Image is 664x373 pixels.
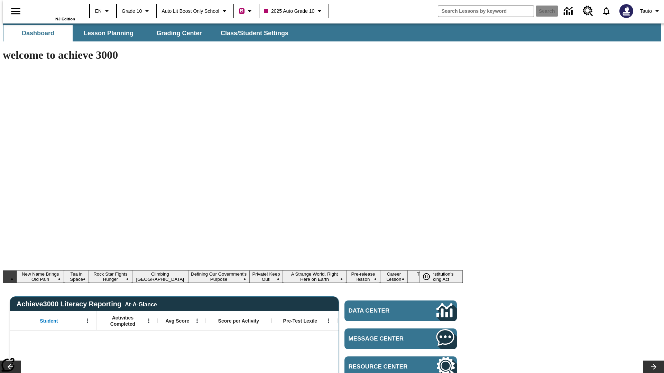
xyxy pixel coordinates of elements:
[188,270,250,283] button: Slide 5 Defining Our Government's Purpose
[122,8,142,15] span: Grade 10
[3,49,463,61] h1: welcome to achieve 3000
[100,315,146,327] span: Activities Completed
[132,270,188,283] button: Slide 4 Climbing Mount Tai
[615,2,637,20] button: Select a new avatar
[3,25,295,41] div: SubNavbar
[560,2,579,21] a: Data Center
[344,328,457,349] a: Message Center
[215,25,294,41] button: Class/Student Settings
[17,300,157,308] span: Achieve3000 Literacy Reporting
[597,2,615,20] a: Notifications
[349,307,413,314] span: Data Center
[84,29,133,37] span: Lesson Planning
[344,300,457,321] a: Data Center
[221,29,288,37] span: Class/Student Settings
[579,2,597,20] a: Resource Center, Will open in new tab
[619,4,633,18] img: Avatar
[218,318,259,324] span: Score per Activity
[349,363,416,370] span: Resource Center
[261,5,326,17] button: Class: 2025 Auto Grade 10, Select your class
[89,270,132,283] button: Slide 3 Rock Star Fights Hunger
[349,335,416,342] span: Message Center
[236,5,257,17] button: Boost Class color is violet red. Change class color
[159,5,231,17] button: School: Auto Lit Boost only School, Select your school
[145,25,214,41] button: Grading Center
[3,23,661,41] div: SubNavbar
[64,270,89,283] button: Slide 2 Tea in Space
[643,361,664,373] button: Lesson carousel, Next
[283,270,346,283] button: Slide 7 A Strange World, Right Here on Earth
[380,270,408,283] button: Slide 9 Career Lesson
[637,5,664,17] button: Profile/Settings
[192,316,202,326] button: Open Menu
[22,29,54,37] span: Dashboard
[419,270,433,283] button: Pause
[283,318,317,324] span: Pre-Test Lexile
[162,8,219,15] span: Auto Lit Boost only School
[74,25,143,41] button: Lesson Planning
[249,270,283,283] button: Slide 6 Private! Keep Out!
[240,7,243,15] span: B
[92,5,114,17] button: Language: EN, Select a language
[30,2,75,21] div: Home
[165,318,189,324] span: Avg Score
[82,316,93,326] button: Open Menu
[119,5,154,17] button: Grade: Grade 10, Select a grade
[17,270,64,283] button: Slide 1 New Name Brings Old Pain
[40,318,58,324] span: Student
[640,8,652,15] span: Tauto
[419,270,440,283] div: Pause
[408,270,463,283] button: Slide 10 The Constitution's Balancing Act
[30,3,75,17] a: Home
[346,270,380,283] button: Slide 8 Pre-release lesson
[55,17,75,21] span: NJ Edition
[95,8,102,15] span: EN
[438,6,534,17] input: search field
[323,316,334,326] button: Open Menu
[6,1,26,21] button: Open side menu
[156,29,202,37] span: Grading Center
[264,8,314,15] span: 2025 Auto Grade 10
[125,300,157,308] div: At-A-Glance
[144,316,154,326] button: Open Menu
[3,25,73,41] button: Dashboard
